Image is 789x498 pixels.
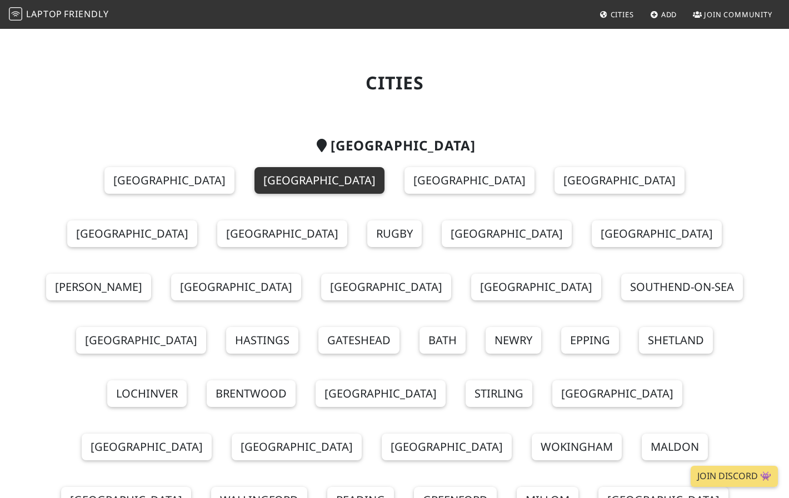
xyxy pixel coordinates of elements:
a: [GEOGRAPHIC_DATA] [592,220,722,247]
a: Cities [595,4,638,24]
a: [GEOGRAPHIC_DATA] [382,434,512,460]
a: Maldon [642,434,708,460]
a: Southend-on-Sea [621,274,743,300]
a: [GEOGRAPHIC_DATA] [82,434,212,460]
a: Rugby [367,220,422,247]
a: [GEOGRAPHIC_DATA] [104,167,234,194]
a: Join Community [688,4,777,24]
a: Lochinver [107,380,187,407]
span: Join Community [704,9,772,19]
img: LaptopFriendly [9,7,22,21]
a: Bath [420,327,466,354]
a: [GEOGRAPHIC_DATA] [67,220,197,247]
a: Stirling [466,380,532,407]
a: Newry [486,327,541,354]
a: [GEOGRAPHIC_DATA] [217,220,347,247]
a: [GEOGRAPHIC_DATA] [171,274,301,300]
a: [GEOGRAPHIC_DATA] [232,434,362,460]
a: [GEOGRAPHIC_DATA] [316,380,446,407]
a: [GEOGRAPHIC_DATA] [254,167,384,194]
a: [PERSON_NAME] [46,274,151,300]
h1: Cities [34,72,755,93]
a: Gateshead [318,327,400,354]
span: Add [661,9,677,19]
a: Join Discord 👾 [691,466,778,487]
a: [GEOGRAPHIC_DATA] [552,380,682,407]
a: Shetland [639,327,713,354]
a: Epping [561,327,619,354]
span: Cities [611,9,634,19]
a: Wokingham [532,434,622,460]
a: [GEOGRAPHIC_DATA] [321,274,451,300]
a: Hastings [226,327,298,354]
a: [GEOGRAPHIC_DATA] [76,327,206,354]
span: Laptop [26,8,62,20]
a: [GEOGRAPHIC_DATA] [555,167,685,194]
a: [GEOGRAPHIC_DATA] [405,167,535,194]
a: LaptopFriendly LaptopFriendly [9,5,109,24]
h2: [GEOGRAPHIC_DATA] [34,138,755,154]
a: Add [646,4,682,24]
a: Brentwood [207,380,296,407]
a: [GEOGRAPHIC_DATA] [442,220,572,247]
span: Friendly [64,8,108,20]
a: [GEOGRAPHIC_DATA] [471,274,601,300]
